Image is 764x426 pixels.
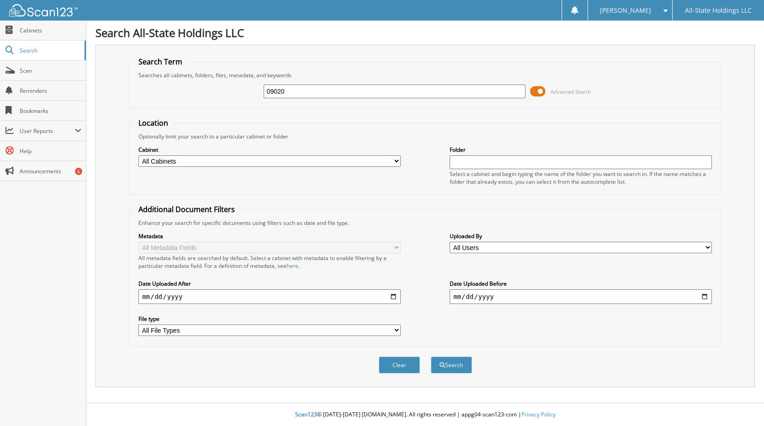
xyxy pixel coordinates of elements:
[20,87,81,95] span: Reminders
[450,280,712,288] label: Date Uploaded Before
[450,170,712,186] div: Select a cabinet and begin typing the name of the folder you want to search in. If the name match...
[286,262,298,270] a: here
[685,8,752,13] span: All-State Holdings LLC
[134,133,716,140] div: Optionally limit your search to a particular cabinet or folder
[134,118,173,128] legend: Location
[450,232,712,240] label: Uploaded By
[450,289,712,304] input: end
[20,107,81,115] span: Bookmarks
[20,127,75,135] span: User Reports
[20,47,80,54] span: Search
[138,280,401,288] label: Date Uploaded After
[138,232,401,240] label: Metadata
[20,67,81,75] span: Scan
[138,254,401,270] div: All metadata fields are searched by default. Select a cabinet with metadata to enable filtering b...
[9,4,78,16] img: scan123-logo-white.svg
[431,357,472,373] button: Search
[134,219,716,227] div: Enhance your search for specific documents using filters such as date and file type.
[450,146,712,154] label: Folder
[551,88,591,95] span: Advanced Search
[718,382,764,426] iframe: Chat Widget
[138,146,401,154] label: Cabinet
[134,204,239,214] legend: Additional Document Filters
[379,357,420,373] button: Clear
[95,25,755,40] h1: Search All-State Holdings LLC
[600,8,651,13] span: [PERSON_NAME]
[20,147,81,155] span: Help
[75,168,82,175] div: 6
[86,404,764,426] div: © [DATE]-[DATE] [DOMAIN_NAME]. All rights reserved | appg04-scan123-com |
[134,71,716,79] div: Searches all cabinets, folders, files, metadata, and keywords
[138,315,401,323] label: File type
[521,410,556,418] a: Privacy Policy
[138,289,401,304] input: start
[20,167,81,175] span: Announcements
[20,27,81,34] span: Cabinets
[134,57,187,67] legend: Search Term
[295,410,317,418] span: Scan123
